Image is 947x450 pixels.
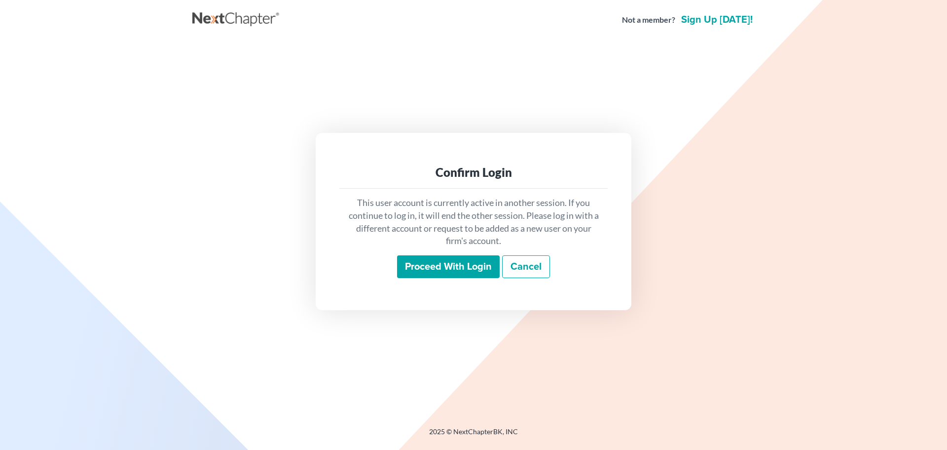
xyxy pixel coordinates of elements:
[397,255,500,278] input: Proceed with login
[622,14,675,26] strong: Not a member?
[347,197,600,247] p: This user account is currently active in another session. If you continue to log in, it will end ...
[679,15,755,25] a: Sign up [DATE]!
[502,255,550,278] a: Cancel
[347,164,600,180] div: Confirm Login
[192,427,755,445] div: 2025 © NextChapterBK, INC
